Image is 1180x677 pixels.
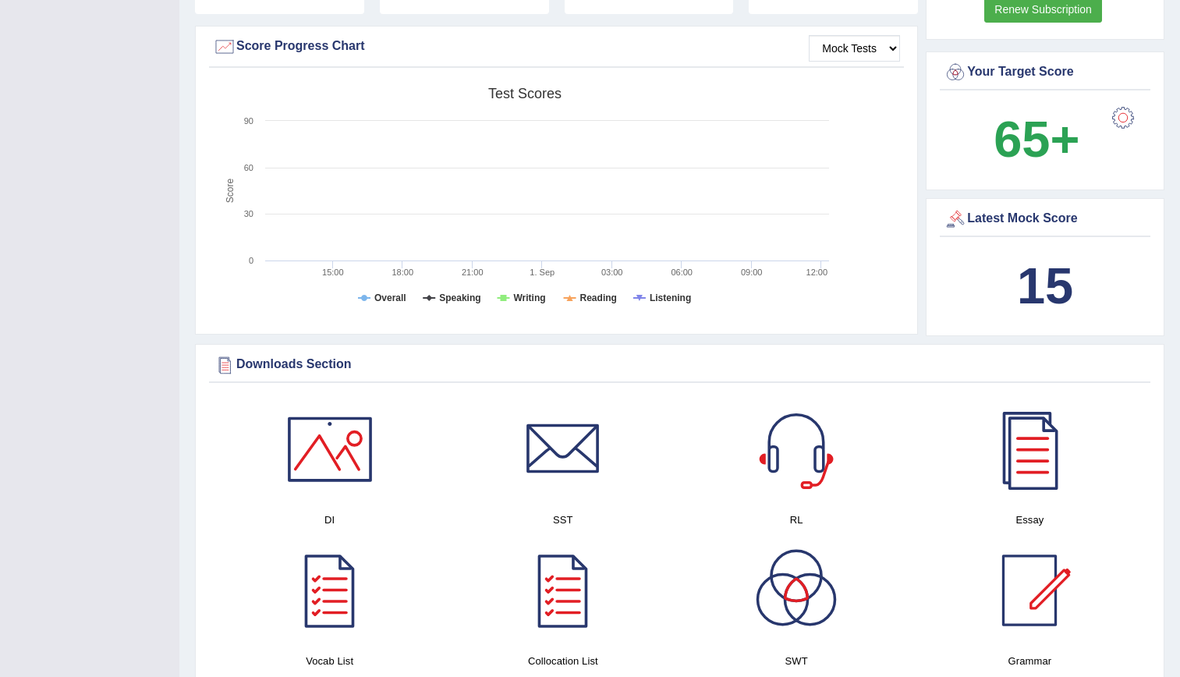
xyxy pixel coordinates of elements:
[601,268,623,277] text: 03:00
[439,292,480,303] tspan: Speaking
[488,86,562,101] tspan: Test scores
[462,268,484,277] text: 21:00
[244,116,253,126] text: 90
[1017,257,1073,314] b: 15
[225,179,236,204] tspan: Score
[921,653,1139,669] h4: Grammar
[688,653,905,669] h4: SWT
[454,512,672,528] h4: SST
[374,292,406,303] tspan: Overall
[221,512,438,528] h4: DI
[249,256,253,265] text: 0
[392,268,414,277] text: 18:00
[921,512,1139,528] h4: Essay
[513,292,545,303] tspan: Writing
[688,512,905,528] h4: RL
[213,35,900,58] div: Score Progress Chart
[944,61,1146,84] div: Your Target Score
[322,268,344,277] text: 15:00
[244,163,253,172] text: 60
[530,268,555,277] tspan: 1. Sep
[454,653,672,669] h4: Collocation List
[806,268,828,277] text: 12:00
[994,111,1079,168] b: 65+
[580,292,617,303] tspan: Reading
[213,353,1146,377] div: Downloads Section
[741,268,763,277] text: 09:00
[650,292,691,303] tspan: Listening
[944,207,1146,231] div: Latest Mock Score
[221,653,438,669] h4: Vocab List
[671,268,693,277] text: 06:00
[244,209,253,218] text: 30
